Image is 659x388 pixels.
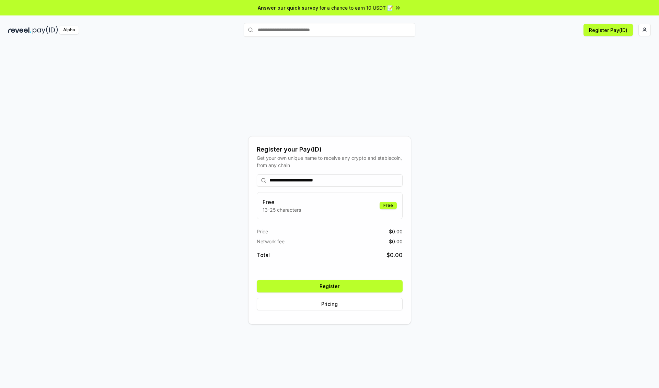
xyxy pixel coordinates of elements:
[263,198,301,206] h3: Free
[257,145,403,154] div: Register your Pay(ID)
[583,24,633,36] button: Register Pay(ID)
[59,26,79,34] div: Alpha
[257,251,270,259] span: Total
[320,4,393,11] span: for a chance to earn 10 USDT 📝
[389,238,403,245] span: $ 0.00
[257,298,403,310] button: Pricing
[380,202,397,209] div: Free
[258,4,318,11] span: Answer our quick survey
[33,26,58,34] img: pay_id
[257,154,403,169] div: Get your own unique name to receive any crypto and stablecoin, from any chain
[8,26,31,34] img: reveel_dark
[257,228,268,235] span: Price
[263,206,301,213] p: 13-25 characters
[386,251,403,259] span: $ 0.00
[257,238,285,245] span: Network fee
[257,280,403,292] button: Register
[389,228,403,235] span: $ 0.00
